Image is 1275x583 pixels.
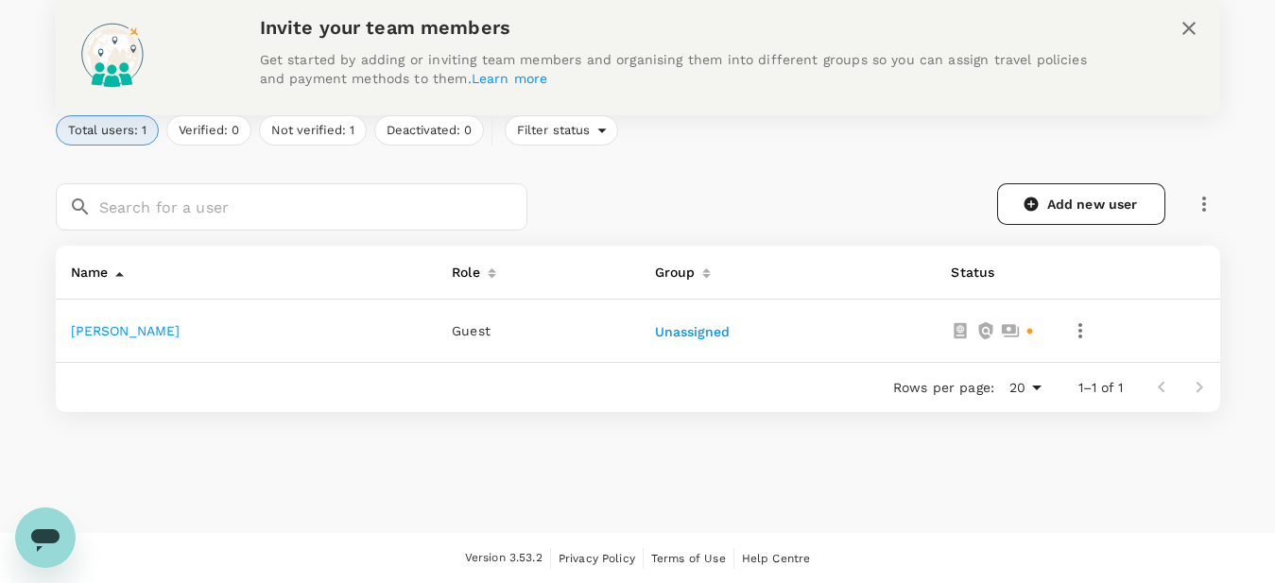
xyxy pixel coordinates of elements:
a: Add new user [997,183,1165,225]
p: 1–1 of 1 [1078,378,1123,397]
span: Version 3.53.2 [465,549,543,568]
button: Verified: 0 [166,115,251,146]
th: Status [936,246,1049,300]
a: Learn more [472,71,548,86]
input: Search for a user [99,183,527,231]
a: Help Centre [742,548,811,569]
a: [PERSON_NAME] [71,323,181,338]
span: Privacy Policy [559,552,635,565]
span: Guest [452,323,491,338]
p: Get started by adding or inviting team members and organising them into different groups so you c... [260,50,1111,88]
button: close [1173,12,1205,44]
p: Rows per page: [893,378,994,397]
img: onboarding-banner [71,12,154,95]
span: Help Centre [742,552,811,565]
iframe: Button to launch messaging window [15,507,76,568]
button: Unassigned [655,325,733,340]
button: Deactivated: 0 [374,115,484,146]
button: Total users: 1 [56,115,159,146]
a: Terms of Use [651,548,726,569]
div: Group [647,253,696,283]
div: Role [444,253,480,283]
div: Name [63,253,109,283]
div: 20 [1002,374,1048,402]
span: Terms of Use [651,552,726,565]
h6: Invite your team members [260,12,1111,43]
span: Filter status [506,122,598,140]
div: Filter status [505,115,619,146]
button: Not verified: 1 [259,115,367,146]
a: Privacy Policy [559,548,635,569]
